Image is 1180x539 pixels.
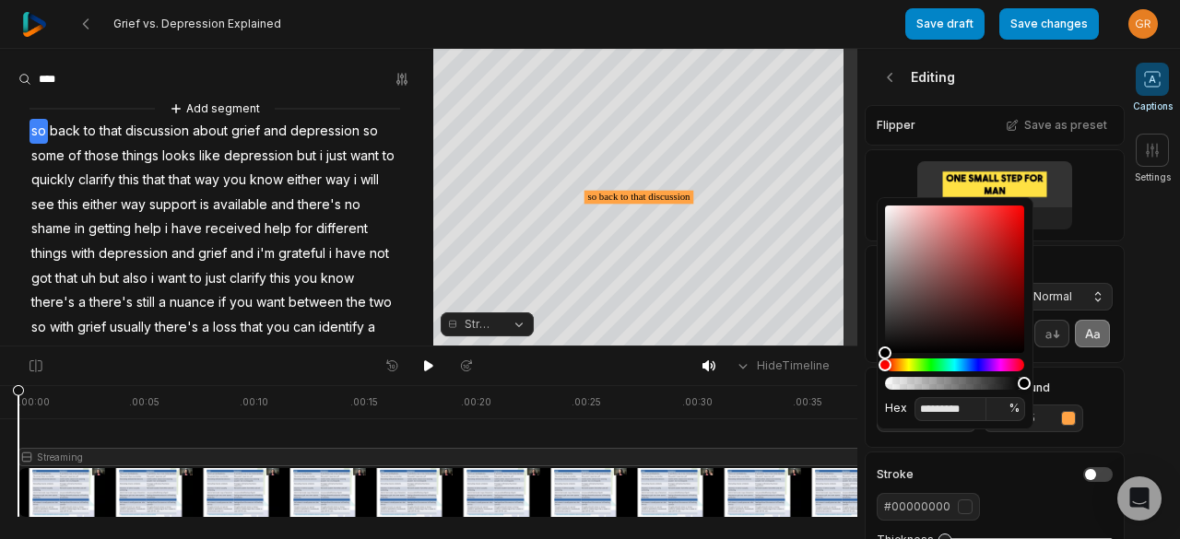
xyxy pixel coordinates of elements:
[196,241,229,266] span: grief
[98,266,121,291] span: but
[345,290,368,315] span: the
[885,401,907,415] span: Hex
[57,339,85,364] span: with
[29,193,56,217] span: see
[1117,476,1162,521] div: Open Intercom Messenger
[113,17,281,31] span: Grief vs. Depression Explained
[98,119,124,144] span: that
[188,266,204,291] span: to
[228,290,254,315] span: you
[85,339,158,364] span: depression
[200,315,211,340] span: a
[361,119,380,144] span: so
[197,144,222,169] span: like
[79,266,98,291] span: uh
[1133,63,1173,113] button: Captions
[314,217,370,241] span: different
[877,469,914,480] h4: Stroke
[885,358,1024,371] div: Hue
[29,217,73,241] span: shame
[324,168,352,193] span: way
[168,290,217,315] span: nuance
[160,144,197,169] span: looks
[1135,134,1171,184] button: Settings
[865,105,1125,146] div: Flipper
[254,290,287,315] span: want
[255,241,277,266] span: i'm
[285,168,324,193] span: either
[66,144,83,169] span: of
[359,168,381,193] span: will
[48,315,76,340] span: with
[905,8,985,40] button: Save draft
[29,266,53,291] span: got
[248,168,285,193] span: know
[170,217,204,241] span: have
[193,168,221,193] span: way
[317,315,366,340] span: identify
[368,241,391,266] span: not
[289,119,361,144] span: depression
[295,144,318,169] span: but
[366,315,377,340] span: a
[262,119,289,144] span: and
[334,241,368,266] span: have
[229,241,255,266] span: and
[135,290,157,315] span: still
[77,168,117,193] span: clarify
[865,49,1125,105] div: Editing
[239,315,265,340] span: that
[884,498,950,515] div: #00000000
[82,119,98,144] span: to
[324,144,348,169] span: just
[76,315,108,340] span: grief
[167,168,193,193] span: that
[29,241,69,266] span: things
[48,119,82,144] span: back
[222,144,295,169] span: depression
[885,205,1024,353] div: Color
[221,168,248,193] span: you
[56,193,80,217] span: this
[885,377,1024,390] div: Alpha
[984,404,1083,432] button: #ffa345
[156,266,188,291] span: want
[277,241,327,266] span: grateful
[292,266,319,291] span: you
[441,312,534,336] button: Streaming
[80,193,119,217] span: either
[69,241,97,266] span: with
[204,266,228,291] span: just
[729,352,835,380] button: HideTimeline
[141,168,167,193] span: that
[158,339,205,364] span: there's
[263,217,293,241] span: help
[191,119,230,144] span: about
[1026,283,1113,311] button: Normal
[230,119,262,144] span: grief
[119,193,147,217] span: way
[198,193,211,217] span: is
[29,290,77,315] span: there's
[73,217,87,241] span: in
[204,217,263,241] span: received
[77,290,88,315] span: a
[157,290,168,315] span: a
[1000,113,1113,137] button: Save as preset
[228,266,268,291] span: clarify
[22,12,47,37] img: reap
[87,217,133,241] span: getting
[97,241,170,266] span: depression
[163,217,170,241] span: i
[352,168,359,193] span: i
[153,315,200,340] span: there's
[133,217,163,241] span: help
[147,193,198,217] span: support
[1135,170,1171,184] span: Settings
[268,266,292,291] span: this
[999,8,1099,40] button: Save changes
[343,193,362,217] span: no
[318,144,324,169] span: i
[29,168,77,193] span: quickly
[1009,401,1020,416] span: %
